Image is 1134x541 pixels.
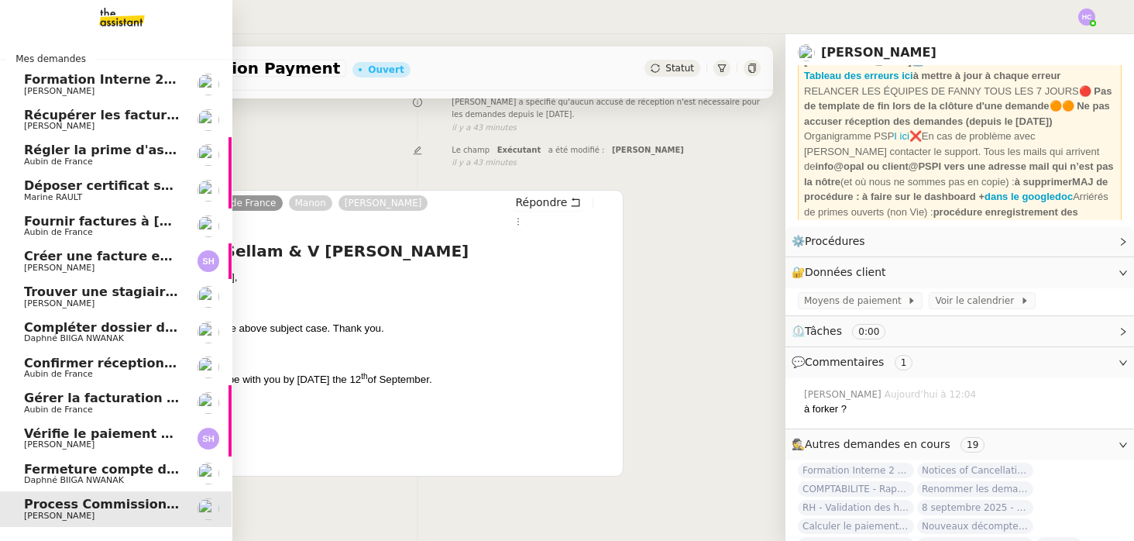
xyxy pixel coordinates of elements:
span: [PERSON_NAME] [24,121,94,131]
div: 💬Commentaires 1 [785,347,1134,377]
span: Fournir factures à [PERSON_NAME] [24,214,269,229]
nz-tag: 0:00 [852,324,885,339]
span: Daphné BIIGA NWANAK [24,475,124,485]
span: [PERSON_NAME] [24,263,94,273]
div: Ouvert [368,65,404,74]
span: RH - Validation des heures employés PSPI - 28 juillet 2025 [798,500,914,515]
span: Aubin de France [24,405,93,415]
div: ⏲️Tâches 0:00 [785,316,1134,346]
img: users%2FKPVW5uJ7nAf2BaBJPZnFMauzfh73%2Favatar%2FDigitalCollectionThumbnailHandler.jpeg [198,463,219,484]
sup: th [361,372,367,381]
span: il y a 43 minutes [452,157,517,170]
span: a été modifié : [548,146,605,154]
img: users%2FSclkIUIAuBOhhDrbgjtrSikBoD03%2Favatar%2F48cbc63d-a03d-4817-b5bf-7f7aeed5f2a9 [198,215,219,237]
span: [PERSON_NAME] [24,298,94,308]
div: 🕵️Autres demandes en cours 19 [785,429,1134,460]
strong: procédure enregistrement des décomptes fournisseurs [804,206,1078,233]
span: Gérer la facturation des avenants [24,391,259,405]
span: Confirmer réception montant pour police 25HISLF21383 [24,356,415,370]
span: ⚙️ [792,233,872,250]
span: Déposer certificat sur Opco [24,178,215,193]
img: users%2Fa6PbEmLwvGXylUqKytRPpDpAx153%2Favatar%2Ffanny.png [798,44,815,61]
span: Aubin de France [24,369,93,379]
span: The commission of €236.50 will be with you by [DATE] the 12 of September. [81,374,432,385]
span: [PERSON_NAME] a spécifié qu'aucun accusé de réception n'est nécessaire pour les demandes depuis l... [452,96,761,122]
img: users%2FIRICEYtWuOZgy9bUGBIlDfdl70J2%2Favatar%2Fb71601d1-c386-41cd-958b-f9b5fc102d64 [198,109,219,131]
span: Daphné BIIGA NWANAK [24,333,124,343]
nz-tag: 1 [895,355,913,370]
img: users%2Fa6PbEmLwvGXylUqKytRPpDpAx153%2Favatar%2Ffanny.png [198,74,219,95]
span: Aujourd’hui à 12:04 [885,388,979,401]
span: Procédures [805,235,865,247]
strong: info@opal ou client@PSPI vers une adresse mail qui n’est pas la nôtre [804,160,1114,188]
img: svg [1078,9,1095,26]
span: Mes demandes [6,51,95,67]
div: à forker ? [804,401,1122,417]
span: Tâches [805,325,842,337]
span: Fermeture compte domiciliation Kandbaz [24,462,313,477]
span: Renommer les demandes selon les codes clients [917,481,1033,497]
strong: 🔴 Pas de template de fin lors de la clôture d'une demande🟠🟠 Ne pas accuser réception des demandes... [804,85,1112,127]
button: Répondre [510,194,586,211]
strong: ❌ [909,130,922,142]
a: I ici [894,130,909,142]
span: Commentaires [805,356,884,368]
span: Moyens de paiement [804,293,907,308]
img: users%2FSclkIUIAuBOhhDrbgjtrSikBoD03%2Favatar%2F48cbc63d-a03d-4817-b5bf-7f7aeed5f2a9 [198,144,219,166]
span: Calculer le paiement de CHF 2,063.41 [798,519,914,534]
span: Aubin de France [24,157,93,167]
span: Marine RAULT [24,192,82,202]
img: users%2Fo4K84Ijfr6OOM0fa5Hz4riIOf4g2%2Favatar%2FChatGPT%20Image%201%20aou%CC%82t%202025%2C%2010_2... [198,180,219,202]
img: svg [198,250,219,272]
span: Récupérer les factures EDF et Orange [24,108,288,122]
span: [PERSON_NAME] [612,146,684,154]
a: [PERSON_NAME] [821,45,936,60]
div: RELANCER LES ÉQUIPES DE FANNY TOUS LES 7 JOURS [804,84,1115,129]
span: Créer une facture en anglais immédiatement [24,249,338,264]
span: Voir le calendrier [935,293,1019,308]
div: Organigramme PSP En cas de problème avec [PERSON_NAME] contacter le support. Tous les mails qui a... [804,129,1115,340]
div: ⚙️Procédures [785,226,1134,257]
span: Données client [805,266,886,278]
span: 🔐 [792,264,892,281]
span: Régler la prime d'assurance [24,143,219,157]
span: Compléter dossier domiciliation asso sur Se Domicilier [24,320,406,335]
img: users%2FSclkIUIAuBOhhDrbgjtrSikBoD03%2Favatar%2F48cbc63d-a03d-4817-b5bf-7f7aeed5f2a9 [198,357,219,378]
span: [PERSON_NAME] [24,439,94,450]
span: 8 septembre 2025 - QUOTIDIEN Gestion boite mail Accounting [917,500,1033,515]
span: [PERSON_NAME] [804,388,885,401]
span: ⏲️ [792,325,899,337]
span: Le champ [452,146,490,154]
nz-tag: 19 [960,437,985,453]
img: users%2FKPVW5uJ7nAf2BaBJPZnFMauzfh73%2Favatar%2FDigitalCollectionThumbnailHandler.jpeg [198,322,219,343]
span: [PERSON_NAME] [24,511,94,521]
a: Manon [289,196,332,210]
span: Notices of Cancellation 25HISLF21383 [PERSON_NAME], 25HISLC19198 [PERSON_NAME] & 25HISLF16815 [PE... [917,463,1033,478]
span: Autres demandes en cours [805,438,950,450]
img: users%2FERVxZKLGxhVfG9TsREY0WEa9ok42%2Favatar%2Fportrait-563450-crop.jpg [198,286,219,308]
a: Tableau des erreurs ici [804,70,913,81]
span: Répondre [515,195,567,210]
span: Statut [665,63,694,74]
span: Formation Interne 2 - [PERSON_NAME] [798,463,914,478]
span: Exécutant [497,146,541,154]
span: [PERSON_NAME] [24,86,94,96]
span: Vérifie le paiement de la facture 24513 [24,426,297,441]
strong: à mettre à jour à chaque erreur [913,70,1061,81]
span: Nouveaux décomptes de commissions [917,519,1033,534]
span: il y a 43 minutes [452,122,517,135]
div: 🔐Données client [785,257,1134,288]
strong: 🚨Choisir la signature "PSPI" à chaque envoi de mail depuis [GEOGRAPHIC_DATA]🚨 [804,40,1094,67]
img: users%2Fa6PbEmLwvGXylUqKytRPpDpAx153%2Favatar%2Ffanny.png [198,498,219,520]
a: dans le googledoc [985,191,1073,202]
span: COMPTABILITE - Rapprochement bancaire - 8 septembre 2025 [798,481,914,497]
span: We have received €946.00 for the above subject case. Thank you. [81,322,384,334]
a: Aubin de France [195,196,283,210]
span: 🕵️ [792,438,991,450]
span: Formation Interne 2 - [PERSON_NAME] [24,72,293,87]
span: Process Commission Payment [24,497,232,512]
h4: 23HISLJ21233 S Sellam & V [PERSON_NAME] [81,240,617,262]
span: Trouver une stagiaire administrative [24,284,280,299]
